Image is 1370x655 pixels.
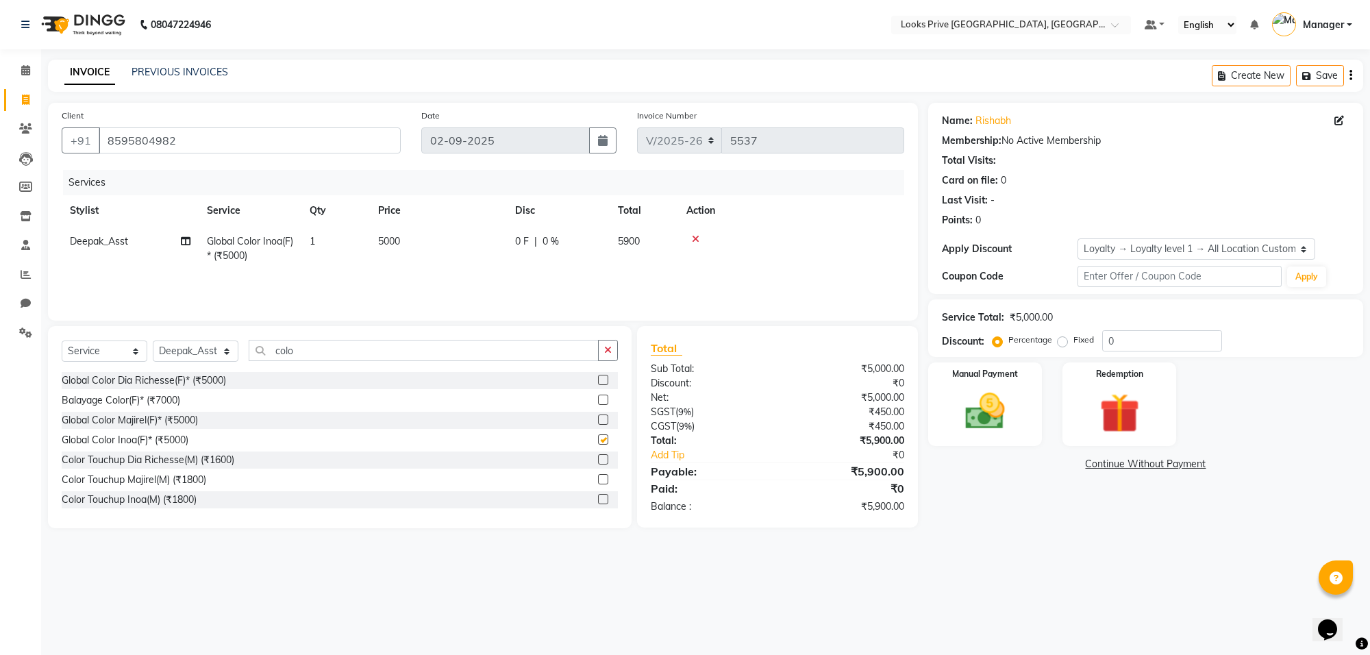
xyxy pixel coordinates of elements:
img: _gift.svg [1087,388,1152,438]
img: _cash.svg [953,388,1018,434]
th: Action [678,195,904,226]
div: Color Touchup Majirel(M) (₹1800) [62,473,206,487]
button: +91 [62,127,100,153]
button: Save [1296,65,1344,86]
a: INVOICE [64,60,115,85]
b: 08047224946 [151,5,211,44]
th: Disc [507,195,610,226]
span: 9% [678,406,691,417]
div: Card on file: [942,173,998,188]
div: Apply Discount [942,242,1078,256]
div: Global Color Majirel(F)* (₹5000) [62,413,198,428]
label: Invoice Number [637,110,697,122]
span: | [534,234,537,249]
label: Percentage [1008,334,1052,346]
div: 0 [975,213,981,227]
div: Balance : [640,499,777,514]
div: Points: [942,213,973,227]
label: Fixed [1073,334,1094,346]
span: SGST [651,406,675,418]
a: Continue Without Payment [931,457,1360,471]
span: Total [651,341,682,356]
label: Redemption [1096,368,1143,380]
div: ( ) [640,419,777,434]
div: Total Visits: [942,153,996,168]
div: Payable: [640,463,777,480]
span: 0 F [515,234,529,249]
div: ₹0 [777,376,914,391]
span: Deepak_Asst [70,235,128,247]
div: Sub Total: [640,362,777,376]
a: PREVIOUS INVOICES [132,66,228,78]
div: ₹0 [777,480,914,497]
th: Stylist [62,195,199,226]
div: ₹5,900.00 [777,499,914,514]
div: Name: [942,114,973,128]
button: Create New [1212,65,1291,86]
label: Date [421,110,440,122]
iframe: chat widget [1312,600,1356,641]
div: Coupon Code [942,269,1078,284]
input: Search by Name/Mobile/Email/Code [99,127,401,153]
div: ₹5,000.00 [777,362,914,376]
div: Discount: [942,334,984,349]
span: 1 [310,235,315,247]
div: Color Touchup Dia Richesse(M) (₹1600) [62,453,234,467]
div: ₹0 [800,448,914,462]
th: Total [610,195,678,226]
label: Client [62,110,84,122]
span: CGST [651,420,676,432]
div: Membership: [942,134,1001,148]
label: Manual Payment [952,368,1018,380]
div: ₹5,900.00 [777,434,914,448]
div: Net: [640,391,777,405]
div: ₹5,900.00 [777,463,914,480]
div: No Active Membership [942,134,1349,148]
div: Global Color Inoa(F)* (₹5000) [62,433,188,447]
span: Global Color Inoa(F)* (₹5000) [207,235,293,262]
th: Price [370,195,507,226]
div: ₹5,000.00 [1010,310,1053,325]
img: logo [35,5,129,44]
th: Qty [301,195,370,226]
input: Search or Scan [249,340,599,361]
span: 9% [679,421,692,432]
div: Global Color Dia Richesse(F)* (₹5000) [62,373,226,388]
div: 0 [1001,173,1006,188]
div: ( ) [640,405,777,419]
div: - [991,193,995,208]
input: Enter Offer / Coupon Code [1078,266,1281,287]
div: Discount: [640,376,777,391]
div: ₹5,000.00 [777,391,914,405]
div: Last Visit: [942,193,988,208]
div: Service Total: [942,310,1004,325]
a: Rishabh [975,114,1011,128]
th: Service [199,195,301,226]
div: Paid: [640,480,777,497]
button: Apply [1287,267,1326,287]
span: 5000 [378,235,400,247]
div: ₹450.00 [777,405,914,419]
div: Total: [640,434,777,448]
span: 5900 [618,235,640,247]
div: Color Touchup Inoa(M) (₹1800) [62,493,197,507]
div: Services [63,170,914,195]
a: Add Tip [640,448,801,462]
div: Balayage Color(F)* (₹7000) [62,393,180,408]
span: 0 % [543,234,559,249]
div: ₹450.00 [777,419,914,434]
